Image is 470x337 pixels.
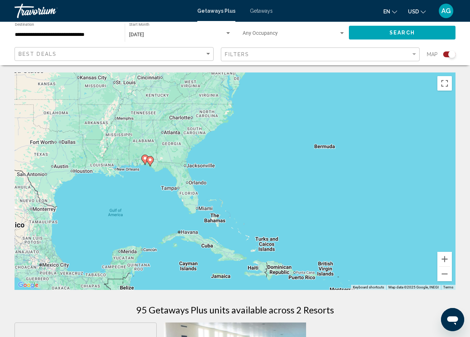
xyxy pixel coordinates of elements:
[437,3,455,18] button: User Menu
[353,285,384,290] button: Keyboard shortcuts
[427,49,438,59] span: Map
[16,280,40,290] img: Google
[383,6,397,17] button: Change language
[250,8,273,14] a: Getaways
[197,8,235,14] a: Getaways Plus
[15,4,190,18] a: Travorium
[18,51,57,57] span: Best Deals
[389,30,415,36] span: Search
[443,285,453,289] a: Terms
[383,9,390,14] span: en
[349,26,455,39] button: Search
[437,267,452,281] button: Zoom out
[441,308,464,331] iframe: Button to launch messaging window
[129,32,144,37] span: [DATE]
[388,285,439,289] span: Map data ©2025 Google, INEGI
[408,6,426,17] button: Change currency
[408,9,419,14] span: USD
[225,51,250,57] span: Filters
[18,51,211,57] mat-select: Sort by
[16,280,40,290] a: Open this area in Google Maps (opens a new window)
[437,76,452,91] button: Toggle fullscreen view
[221,47,420,62] button: Filter
[441,7,451,14] span: AG
[136,304,334,315] h1: 95 Getaways Plus units available across 2 Resorts
[437,252,452,266] button: Zoom in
